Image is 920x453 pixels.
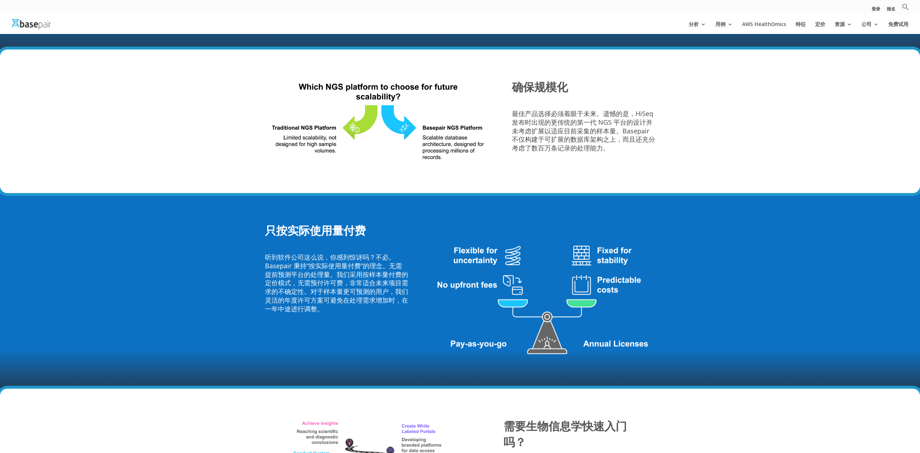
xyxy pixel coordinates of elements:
a: 搜索图标链接 [902,3,909,14]
font: 资源 [835,21,845,27]
a: 特征 [796,22,806,34]
a: 登录 [872,7,880,14]
font: 公司 [861,21,872,27]
a: AWS HealthOmics [742,22,786,34]
font: 定价 [815,21,825,27]
iframe: Drift Widget 聊天控制器 [884,417,911,444]
font: AWS HealthOmics [742,21,786,27]
a: 免费试用 [888,22,908,34]
font: 听到软件公司这么说，你感到惊讶吗？不必。Basepair 秉持“按实际使用量付费”的理念。无需提前预测平台的处理量。我们采用按样本量付费的定价模式，无需预付许可费，非常适合未来项目需求的不确定性... [265,253,408,313]
font: 登录 [872,6,880,12]
a: 用例 [715,22,733,34]
a: 报名 [887,7,895,14]
a: 分析 [689,22,706,34]
font: 分析 [689,21,699,27]
font: 最佳产品选择必须着眼于未来。遗憾的是，HiSeq 发布时出现的更传统的第一代 NGS 平台的设计并未考虑扩展以适应目前采集的样本量。Basepair 不仅构建于可扩展的数据库架构之上，而且还充分... [512,109,655,152]
font: 报名 [887,6,895,12]
font: 特征 [796,21,806,27]
svg: 搜索 [902,3,909,10]
a: 资源 [835,22,852,34]
a: 定价 [815,22,825,34]
font: 需要生物信息学快速入门吗？ [504,418,627,450]
img: 碱基对 [12,19,51,29]
font: 确保规模化 [512,79,568,94]
font: 免费试用 [888,21,908,27]
img: 可扩展性 [265,79,491,164]
a: 公司 [861,22,879,34]
font: 只按实际使用量付费 [265,223,366,238]
img: 定价模型 [429,240,655,359]
font: 用例 [715,21,726,27]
